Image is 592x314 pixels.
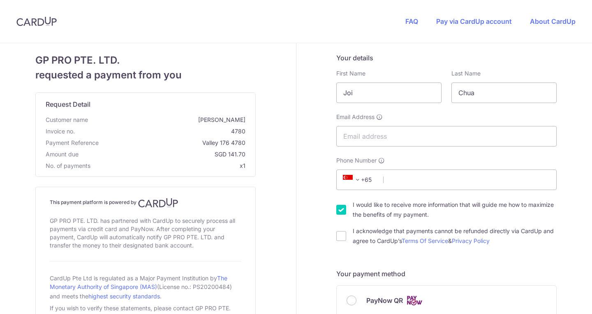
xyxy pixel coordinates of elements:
[88,293,160,300] a: highest security standards
[82,150,245,158] span: SGD 141.70
[138,198,178,208] img: CardUp
[336,156,377,165] span: Phone Number
[539,289,584,310] iframe: Opens a widget where you can find more information
[46,127,75,135] span: Invoice no.
[78,127,245,135] span: 4780
[91,116,245,124] span: [PERSON_NAME]
[366,296,403,305] span: PayNow QR
[240,162,245,169] span: x1
[452,237,490,244] a: Privacy Policy
[451,69,481,78] label: Last Name
[50,271,241,303] div: CardUp Pte Ltd is regulated as a Major Payment Institution by (License no.: PS20200484) and meets...
[336,69,365,78] label: First Name
[353,226,557,246] label: I acknowledge that payments cannot be refunded directly via CardUp and agree to CardUp’s &
[16,16,57,26] img: CardUp
[46,116,88,124] span: Customer name
[336,113,375,121] span: Email Address
[336,53,557,63] h5: Your details
[406,296,423,306] img: Cards logo
[50,215,241,251] div: GP PRO PTE. LTD. has partnered with CardUp to securely process all payments via credit card and P...
[343,175,363,185] span: +65
[35,68,256,83] span: requested a payment from you
[46,100,90,108] span: translation missing: en.request_detail
[102,139,245,147] span: Valley 176 4780
[35,53,256,68] span: GP PRO PTE. LTD.
[530,17,576,25] a: About CardUp
[451,83,557,103] input: Last name
[402,237,448,244] a: Terms Of Service
[50,198,241,208] h4: This payment platform is powered by
[46,139,99,146] span: translation missing: en.payment_reference
[336,126,557,147] input: Email address
[436,17,512,25] a: Pay via CardUp account
[46,150,79,158] span: Amount due
[46,162,90,170] span: No. of payments
[353,200,557,220] label: I would like to receive more information that will guide me how to maximize the benefits of my pa...
[340,175,377,185] span: +65
[405,17,418,25] a: FAQ
[347,296,546,306] div: PayNow QR Cards logo
[336,83,442,103] input: First name
[336,269,557,279] h5: Your payment method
